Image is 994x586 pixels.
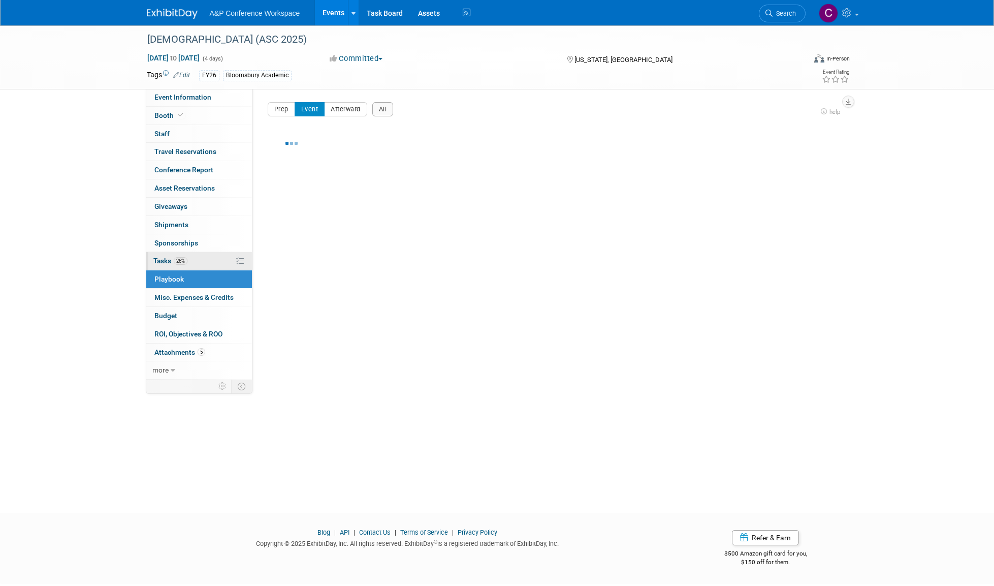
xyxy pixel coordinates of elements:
[154,239,198,247] span: Sponsorships
[746,53,850,68] div: Event Format
[146,252,252,270] a: Tasks26%
[450,529,456,536] span: |
[295,102,325,116] button: Event
[154,93,211,101] span: Event Information
[154,221,188,229] span: Shipments
[372,102,394,116] button: All
[146,125,252,143] a: Staff
[199,70,219,81] div: FY26
[146,325,252,343] a: ROI, Objectives & ROO
[174,257,187,265] span: 26%
[759,5,806,22] a: Search
[147,53,200,63] span: [DATE] [DATE]
[146,361,252,379] a: more
[154,293,234,301] span: Misc. Expenses & Credits
[169,54,178,62] span: to
[147,9,198,19] img: ExhibitDay
[154,130,170,138] span: Staff
[146,234,252,252] a: Sponsorships
[826,55,850,63] div: In-Person
[822,70,849,75] div: Event Rating
[154,111,185,119] span: Booth
[202,55,223,62] span: (4 days)
[178,112,183,118] i: Booth reservation complete
[147,70,190,81] td: Tags
[154,147,216,156] span: Travel Reservations
[434,539,437,545] sup: ®
[154,184,215,192] span: Asset Reservations
[146,307,252,325] a: Budget
[214,380,232,393] td: Personalize Event Tab Strip
[153,257,187,265] span: Tasks
[359,529,391,536] a: Contact Us
[773,10,796,17] span: Search
[684,543,848,566] div: $500 Amazon gift card for you,
[351,529,358,536] span: |
[231,380,252,393] td: Toggle Event Tabs
[332,529,338,536] span: |
[146,198,252,215] a: Giveaways
[146,216,252,234] a: Shipments
[198,348,205,356] span: 5
[147,537,669,548] div: Copyright © 2025 ExhibitDay, Inc. All rights reserved. ExhibitDay is a registered trademark of Ex...
[154,166,213,174] span: Conference Report
[814,54,824,63] img: Format-Inperson.png
[146,270,252,288] a: Playbook
[146,344,252,361] a: Attachments5
[317,529,330,536] a: Blog
[324,102,367,116] button: Afterward
[458,529,497,536] a: Privacy Policy
[144,30,790,49] div: [DEMOGRAPHIC_DATA] (ASC 2025)
[154,202,187,210] span: Giveaways
[154,348,205,356] span: Attachments
[154,275,184,283] span: Playbook
[829,108,840,115] span: help
[574,56,672,64] span: [US_STATE], [GEOGRAPHIC_DATA]
[173,72,190,79] a: Edit
[684,558,848,567] div: $150 off for them.
[400,529,448,536] a: Terms of Service
[146,107,252,125] a: Booth
[146,143,252,161] a: Travel Reservations
[392,529,399,536] span: |
[146,179,252,197] a: Asset Reservations
[732,530,799,545] a: Refer & Earn
[340,529,349,536] a: API
[268,102,295,116] button: Prep
[146,289,252,306] a: Misc. Expenses & Credits
[326,53,387,64] button: Committed
[210,9,300,17] span: A&P Conference Workspace
[154,330,222,338] span: ROI, Objectives & ROO
[819,4,838,23] img: Christine Ritchlin
[223,70,292,81] div: Bloomsbury Academic
[154,312,177,320] span: Budget
[146,161,252,179] a: Conference Report
[285,142,298,145] img: loading...
[146,88,252,106] a: Event Information
[152,366,169,374] span: more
